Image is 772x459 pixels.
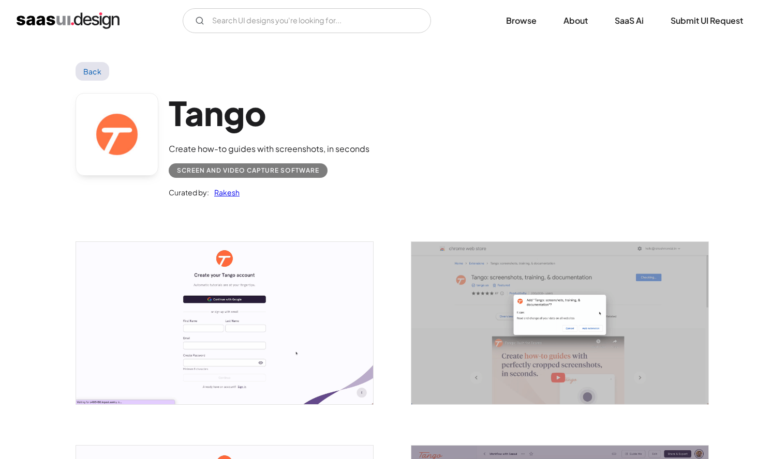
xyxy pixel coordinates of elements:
div: Create how-to guides with screenshots, in seconds [169,143,369,155]
a: open lightbox [76,242,373,404]
div: Curated by: [169,186,209,198]
img: 63db74568c99feb08d0b53aa_Tango%20_%20Add%20Chrome%20Extensions.png [411,242,708,404]
a: open lightbox [411,242,708,404]
a: Browse [494,9,549,32]
h1: Tango [169,93,369,133]
div: Screen and Video Capture Software [177,164,319,177]
input: Search UI designs you're looking for... [183,8,431,33]
a: About [551,9,600,32]
a: home [17,12,120,29]
form: Email Form [183,8,431,33]
a: Back [76,62,109,81]
a: SaaS Ai [602,9,656,32]
a: Rakesh [209,186,240,198]
img: 63db7456dc3ebf28c933adbf_Tango%20_%20Create%20Account.png [76,242,373,404]
a: Submit UI Request [658,9,755,32]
